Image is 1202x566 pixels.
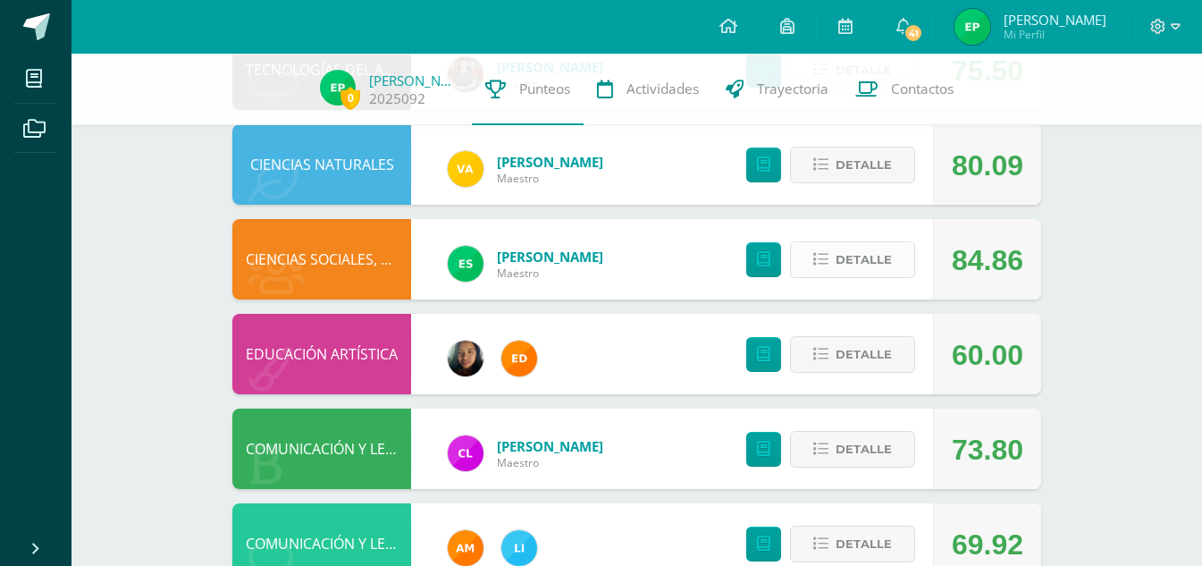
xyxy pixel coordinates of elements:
img: 939e0df7120919b162cfef223d24a313.png [448,246,483,282]
img: 73dd41d1e11c718feaeb42a936638d43.png [954,9,990,45]
span: Detalle [836,528,892,561]
a: [PERSON_NAME] [497,153,603,171]
img: ee14f5f4b494e826f4c79b14e8076283.png [448,151,483,187]
img: 73dd41d1e11c718feaeb42a936638d43.png [320,70,356,106]
span: Actividades [626,80,699,98]
a: Trayectoria [712,54,842,125]
a: Actividades [584,54,712,125]
img: 82db8514da6684604140fa9c57ab291b.png [501,530,537,566]
span: Detalle [836,243,892,276]
div: EDUCACIÓN ARTÍSTICA [232,314,411,394]
div: CIENCIAS NATURALES [232,124,411,205]
a: Punteos [472,54,584,125]
a: [PERSON_NAME] [497,437,603,455]
button: Detalle [790,526,915,562]
div: 60.00 [952,315,1023,395]
a: 2025092 [369,89,425,108]
span: Contactos [891,80,954,98]
span: Punteos [519,80,570,98]
div: COMUNICACIÓN Y LENGUAJE, IDIOMA ESPAÑOL [232,409,411,489]
a: [PERSON_NAME] [497,248,603,266]
span: [PERSON_NAME] [1004,11,1106,29]
span: 0 [340,87,360,109]
img: 57c52a972d38b584cc5532c5077477d9.png [448,435,483,471]
button: Detalle [790,431,915,468]
span: Maestro [497,266,603,281]
span: 41 [904,23,923,43]
span: Maestro [497,455,603,470]
div: CIENCIAS SOCIALES, FORMACIÓN CIUDADANA E INTERCULTURALIDAD [232,219,411,300]
div: 80.09 [952,125,1023,206]
a: [PERSON_NAME] [369,72,458,89]
span: Mi Perfil [1004,27,1106,42]
span: Detalle [836,433,892,466]
span: Trayectoria [757,80,828,98]
div: 84.86 [952,220,1023,300]
img: 8175af1d143b9940f41fde7902e8cac3.png [448,341,483,376]
button: Detalle [790,241,915,278]
span: Maestro [497,171,603,186]
button: Detalle [790,336,915,373]
span: Detalle [836,148,892,182]
button: Detalle [790,147,915,183]
div: 73.80 [952,410,1023,490]
img: 27d1f5085982c2e99c83fb29c656b88a.png [448,530,483,566]
img: ed927125212876238b0630303cb5fd71.png [501,341,537,376]
a: Contactos [842,54,967,125]
span: Detalle [836,338,892,371]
